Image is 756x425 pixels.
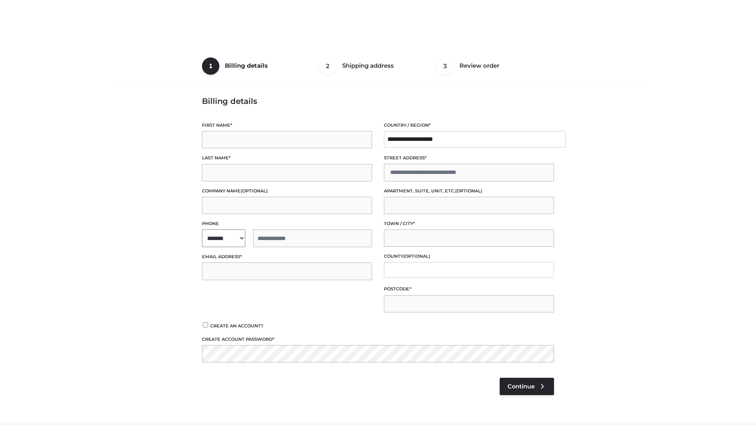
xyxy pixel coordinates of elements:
label: Street address [384,154,554,162]
input: Create an account? [202,322,209,327]
span: Continue [508,383,535,390]
span: 1 [202,57,219,75]
span: 3 [437,57,454,75]
label: Town / City [384,220,554,227]
label: Company name [202,187,372,195]
label: County [384,253,554,260]
label: Create account password [202,336,554,343]
label: Apartment, suite, unit, etc. [384,187,554,195]
label: Phone [202,220,372,227]
span: Shipping address [342,62,394,69]
label: Email address [202,253,372,261]
label: Last name [202,154,372,162]
span: 2 [319,57,337,75]
label: First name [202,122,372,129]
span: (optional) [241,188,268,194]
h3: Billing details [202,96,554,106]
span: Create an account? [210,323,263,329]
span: (optional) [455,188,482,194]
a: Continue [500,378,554,395]
span: Billing details [225,62,268,69]
span: Review order [460,62,499,69]
label: Country / Region [384,122,554,129]
span: (optional) [403,253,430,259]
label: Postcode [384,285,554,293]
